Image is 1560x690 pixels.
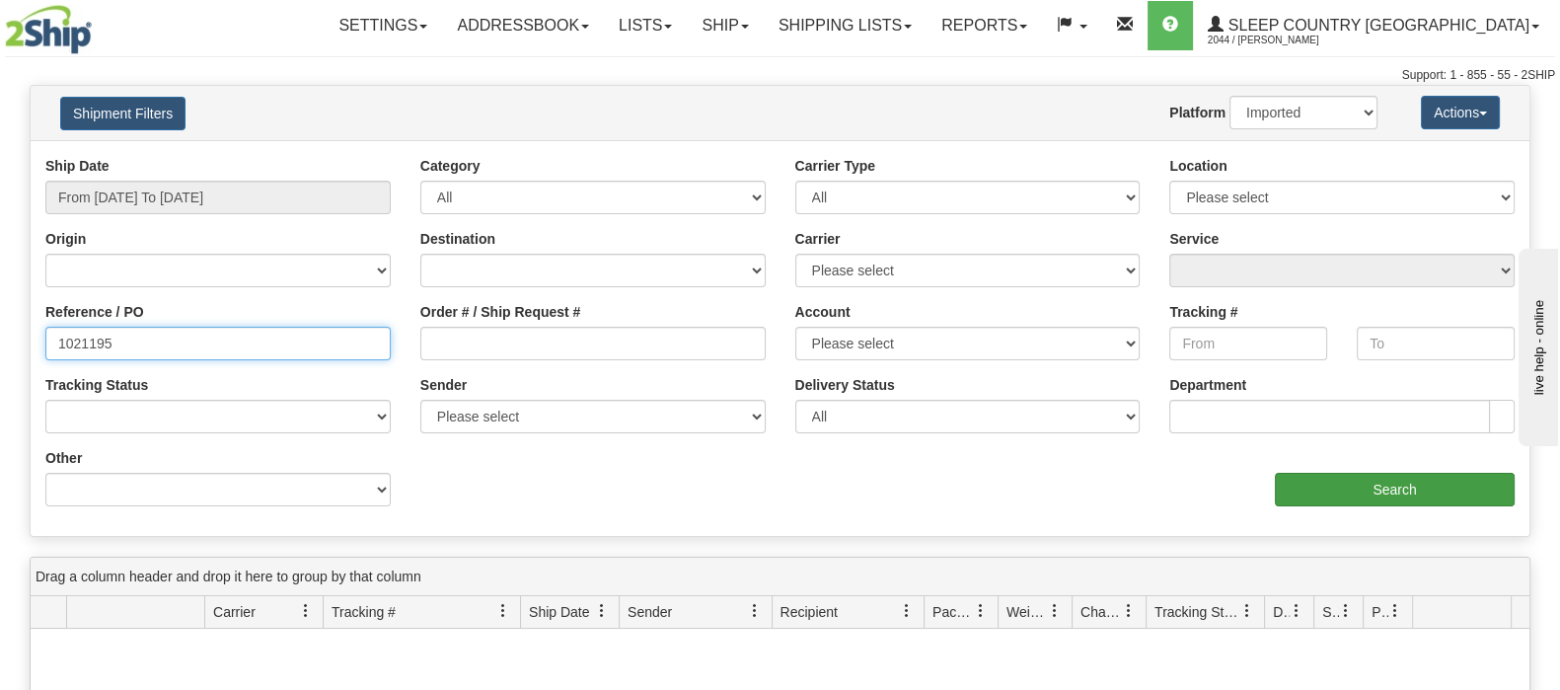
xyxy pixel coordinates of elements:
[1372,602,1388,622] span: Pickup Status
[1329,594,1363,628] a: Shipment Issues filter column settings
[795,156,875,176] label: Carrier Type
[1193,1,1554,50] a: Sleep Country [GEOGRAPHIC_DATA] 2044 / [PERSON_NAME]
[442,1,604,50] a: Addressbook
[45,156,110,176] label: Ship Date
[932,602,974,622] span: Packages
[420,375,467,395] label: Sender
[45,302,144,322] label: Reference / PO
[1169,103,1226,122] label: Platform
[1080,602,1122,622] span: Charge
[60,97,186,130] button: Shipment Filters
[1038,594,1072,628] a: Weight filter column settings
[1169,302,1237,322] label: Tracking #
[1275,473,1515,506] input: Search
[1169,229,1219,249] label: Service
[1112,594,1146,628] a: Charge filter column settings
[45,229,86,249] label: Origin
[738,594,772,628] a: Sender filter column settings
[213,602,256,622] span: Carrier
[764,1,927,50] a: Shipping lists
[927,1,1042,50] a: Reports
[1154,602,1240,622] span: Tracking Status
[1169,327,1327,360] input: From
[1421,96,1500,129] button: Actions
[1322,602,1339,622] span: Shipment Issues
[486,594,520,628] a: Tracking # filter column settings
[795,375,895,395] label: Delivery Status
[1280,594,1313,628] a: Delivery Status filter column settings
[289,594,323,628] a: Carrier filter column settings
[1230,594,1264,628] a: Tracking Status filter column settings
[890,594,924,628] a: Recipient filter column settings
[420,156,481,176] label: Category
[5,5,92,54] img: logo2044.jpg
[1273,602,1290,622] span: Delivery Status
[1357,327,1515,360] input: To
[324,1,442,50] a: Settings
[1169,375,1246,395] label: Department
[604,1,687,50] a: Lists
[5,67,1555,84] div: Support: 1 - 855 - 55 - 2SHIP
[585,594,619,628] a: Ship Date filter column settings
[1006,602,1048,622] span: Weight
[1208,31,1356,50] span: 2044 / [PERSON_NAME]
[795,302,851,322] label: Account
[795,229,841,249] label: Carrier
[628,602,672,622] span: Sender
[1169,156,1226,176] label: Location
[529,602,589,622] span: Ship Date
[332,602,396,622] span: Tracking #
[1224,17,1529,34] span: Sleep Country [GEOGRAPHIC_DATA]
[420,302,581,322] label: Order # / Ship Request #
[780,602,838,622] span: Recipient
[687,1,763,50] a: Ship
[420,229,495,249] label: Destination
[1378,594,1412,628] a: Pickup Status filter column settings
[1515,244,1558,445] iframe: chat widget
[45,375,148,395] label: Tracking Status
[964,594,998,628] a: Packages filter column settings
[45,448,82,468] label: Other
[31,558,1529,596] div: grid grouping header
[15,17,183,32] div: live help - online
